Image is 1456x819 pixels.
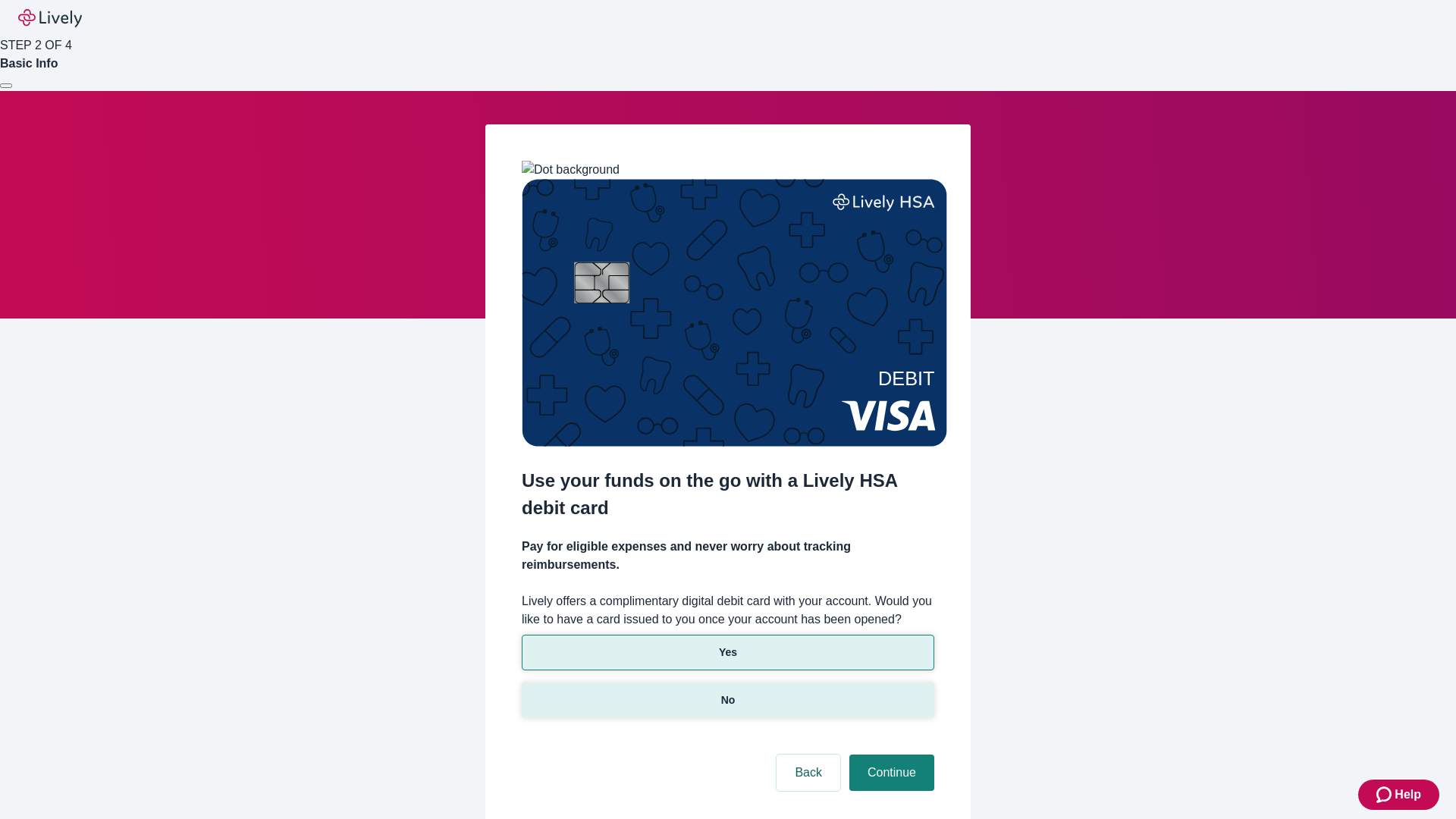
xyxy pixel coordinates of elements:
[522,161,620,179] img: Dot background
[849,755,934,791] button: Continue
[522,592,934,629] label: Lively offers a complimentary digital debit card with your account. Would you like to have a card...
[721,692,736,708] p: No
[522,635,934,670] button: Yes
[1395,786,1421,804] span: Help
[522,467,934,522] h2: Use your funds on the go with a Lively HSA debit card
[522,538,934,574] h4: Pay for eligible expenses and never worry about tracking reimbursements.
[1358,780,1439,810] button: Zendesk support iconHelp
[777,755,840,791] button: Back
[1376,786,1395,804] svg: Zendesk support icon
[522,179,947,447] img: Debit card
[522,682,934,718] button: No
[719,645,737,661] p: Yes
[18,9,82,27] img: Lively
